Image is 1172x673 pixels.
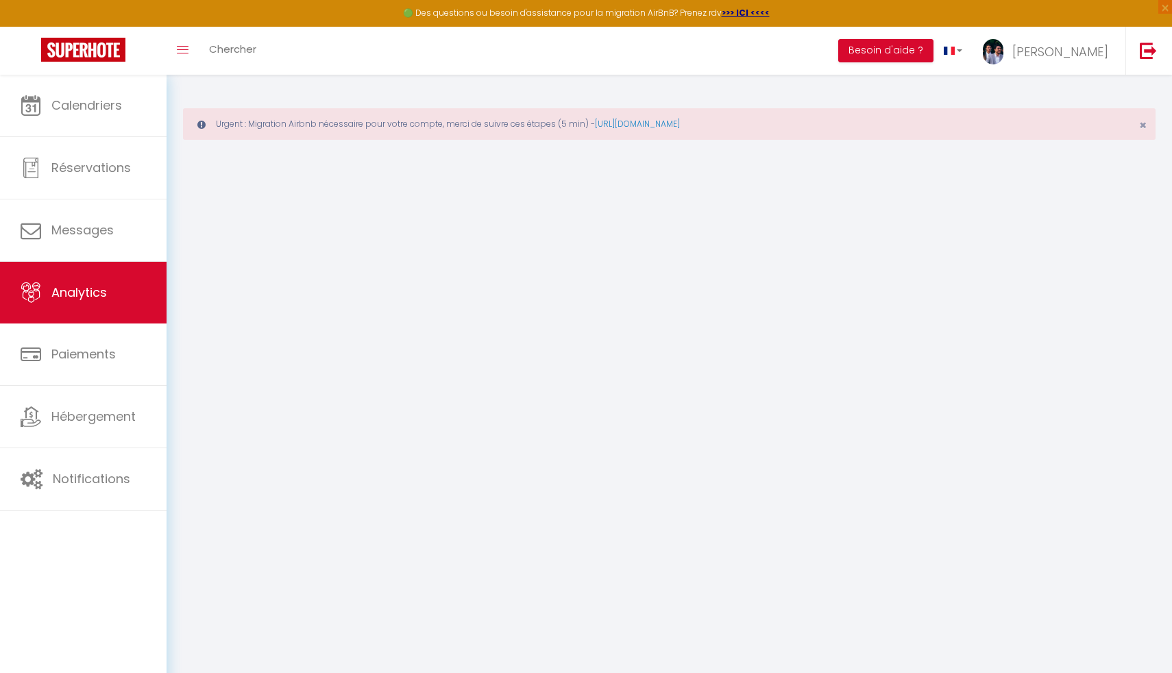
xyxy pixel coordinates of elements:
button: Besoin d'aide ? [838,39,933,62]
span: Analytics [51,284,107,301]
a: >>> ICI <<<< [722,7,770,19]
a: [URL][DOMAIN_NAME] [595,118,680,130]
a: Chercher [199,27,267,75]
span: Notifications [53,470,130,487]
span: Hébergement [51,408,136,425]
span: Chercher [209,42,256,56]
span: Réservations [51,159,131,176]
span: [PERSON_NAME] [1012,43,1108,60]
span: Messages [51,221,114,238]
span: Paiements [51,345,116,363]
img: Super Booking [41,38,125,62]
img: ... [983,39,1003,65]
div: Urgent : Migration Airbnb nécessaire pour votre compte, merci de suivre ces étapes (5 min) - [183,108,1156,140]
img: logout [1140,42,1157,59]
button: Close [1139,119,1147,132]
span: Calendriers [51,97,122,114]
span: × [1139,117,1147,134]
a: ... [PERSON_NAME] [973,27,1125,75]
